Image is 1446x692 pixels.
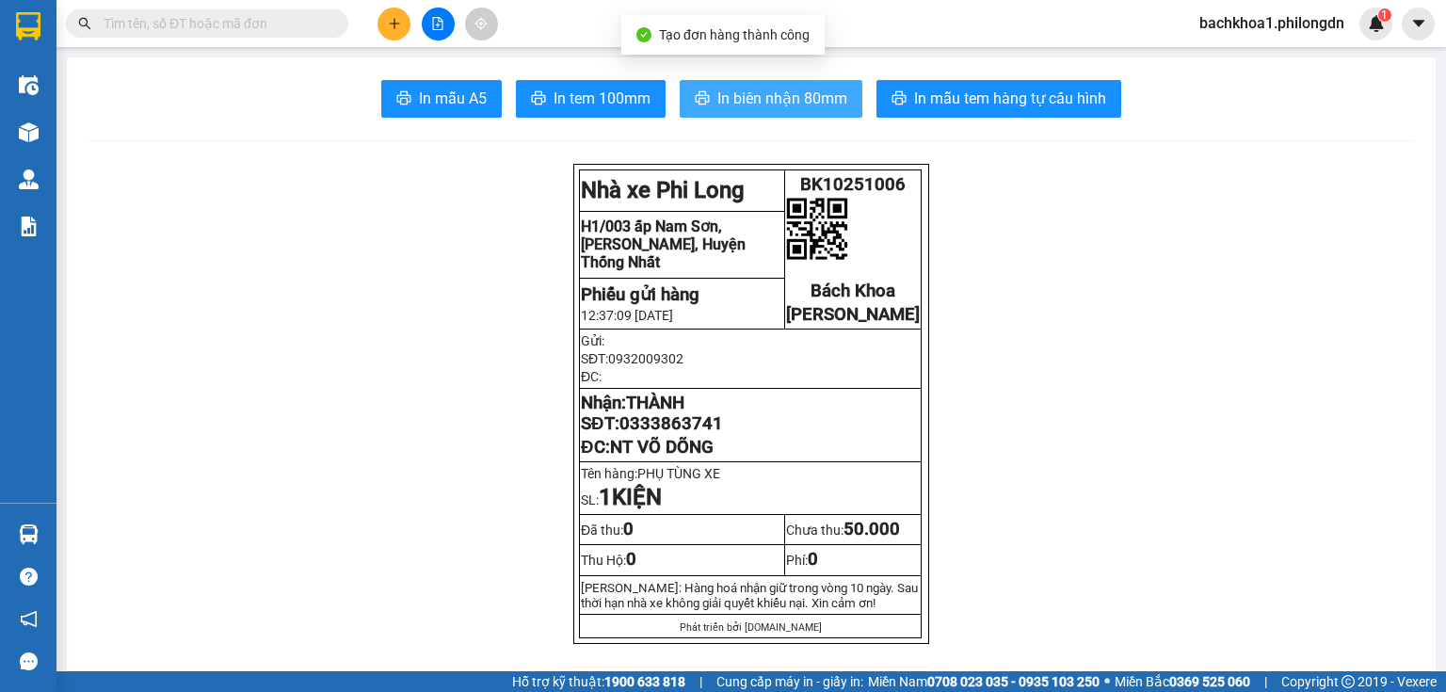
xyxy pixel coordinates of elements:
span: ĐC: [581,369,602,384]
span: bachkhoa1.philongdn [1184,11,1359,35]
span: ⚪️ [1104,678,1110,685]
span: printer [396,90,411,108]
img: solution-icon [19,217,39,236]
button: file-add [422,8,455,40]
span: [PERSON_NAME]: Hàng hoá nhận giữ trong vòng 10 ngày. Sau thời hạn nhà xe không giải quy... [581,581,918,610]
span: printer [531,90,546,108]
span: 1 [599,484,612,510]
span: BK10251006 [800,174,906,195]
img: logo-vxr [16,12,40,40]
button: printerIn mẫu A5 [381,80,502,118]
span: THÀNH [626,393,684,413]
span: Cung cấp máy in - giấy in: [716,671,863,692]
img: qr-code [786,198,848,260]
button: printerIn tem 100mm [516,80,666,118]
span: 50.000 [843,519,900,539]
strong: 0708 023 035 - 0935 103 250 [927,674,1100,689]
td: Chưa thu: [785,515,922,545]
span: search [78,17,91,30]
p: Tên hàng: [581,466,920,481]
img: warehouse-icon [19,169,39,189]
span: Tạo đơn hàng thành công [659,27,810,42]
img: icon-new-feature [1368,15,1385,32]
span: | [1264,671,1267,692]
span: 1 [1381,8,1388,22]
span: H1/003 ấp Nam Sơn, [PERSON_NAME], Huyện Thống Nhất [581,217,746,271]
span: aim [474,17,488,30]
span: notification [20,610,38,628]
img: logo.jpg [9,9,113,113]
span: 0 [808,549,818,570]
span: printer [695,90,710,108]
strong: Nhà xe Phi Long [581,177,745,203]
span: Phát triển bởi [DOMAIN_NAME] [680,621,822,634]
span: In mẫu tem hàng tự cấu hình [914,87,1106,110]
span: file-add [431,17,444,30]
span: Miền Nam [868,671,1100,692]
span: message [20,652,38,670]
img: warehouse-icon [19,122,39,142]
button: caret-down [1402,8,1435,40]
strong: 0369 525 060 [1169,674,1250,689]
span: ĐC: [581,437,713,458]
strong: Nhận: SĐT: [581,393,722,434]
span: SL: [581,492,662,507]
span: printer [892,90,907,108]
span: In tem 100mm [554,87,651,110]
span: NT VÕ DÕNG [610,437,714,458]
span: check-circle [636,27,651,42]
span: Bách Khoa [811,281,895,301]
span: SĐT: [581,351,683,366]
p: Gửi: [581,333,920,348]
span: | [699,671,702,692]
td: Phí: [785,545,922,575]
span: PHỤ TÙNG XE [637,466,729,481]
img: warehouse-icon [19,524,39,544]
span: 0 [623,519,634,539]
span: question-circle [20,568,38,586]
span: caret-down [1410,15,1427,32]
span: plus [388,17,401,30]
span: 0932009302 [608,351,683,366]
strong: Phiếu gửi hàng [581,284,699,305]
span: Miền Bắc [1115,671,1250,692]
strong: 1900 633 818 [604,674,685,689]
strong: KIỆN [612,484,662,510]
td: Thu Hộ: [580,545,785,575]
span: In biên nhận 80mm [717,87,847,110]
button: printerIn biên nhận 80mm [680,80,862,118]
span: In mẫu A5 [419,87,487,110]
span: [PERSON_NAME] [786,304,920,325]
img: warehouse-icon [19,75,39,95]
span: 12:37:09 [DATE] [581,308,673,323]
span: copyright [1342,675,1355,688]
sup: 1 [1378,8,1391,22]
span: 0 [626,549,636,570]
li: In ngày: 11:55 12/10 [9,139,169,166]
button: plus [378,8,410,40]
li: Phi Long (Đồng Nai) [9,113,169,139]
span: 0333863741 [619,413,723,434]
button: aim [465,8,498,40]
input: Tìm tên, số ĐT hoặc mã đơn [104,13,326,34]
td: Đã thu: [580,515,785,545]
span: Hỗ trợ kỹ thuật: [512,671,685,692]
button: printerIn mẫu tem hàng tự cấu hình [876,80,1121,118]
